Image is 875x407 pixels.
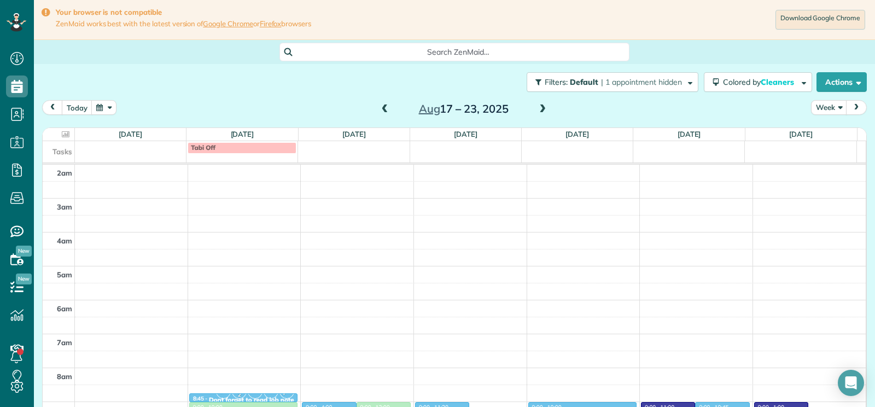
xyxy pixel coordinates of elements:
a: [DATE] [454,130,477,138]
a: [DATE] [342,130,366,138]
span: 4am [57,236,72,245]
span: New [16,246,32,257]
a: Google Chrome [203,19,253,28]
a: [DATE] [119,130,142,138]
span: Default [570,77,599,87]
a: [DATE] [789,130,813,138]
button: next [846,100,867,115]
span: Aug [419,102,440,115]
button: Week [811,100,847,115]
button: Actions [816,72,867,92]
span: | 1 appointment hidden [601,77,682,87]
div: Dont forget to read job notes Add notes when needed [209,396,372,404]
button: today [62,100,92,115]
button: prev [42,100,63,115]
button: Filters: Default | 1 appointment hidden [527,72,698,92]
button: Colored byCleaners [704,72,812,92]
a: Firefox [260,19,282,28]
span: 8am [57,372,72,381]
span: ZenMaid works best with the latest version of or browsers [56,19,311,28]
span: 7am [57,338,72,347]
span: Tabi Off [191,143,215,152]
div: Open Intercom Messenger [838,370,864,396]
h2: 17 – 23, 2025 [395,103,532,115]
small: 2 [232,390,246,400]
span: 3am [57,202,72,211]
a: [DATE] [565,130,589,138]
span: 6am [57,304,72,313]
span: Filters: [545,77,568,87]
span: Cleaners [761,77,796,87]
a: Filters: Default | 1 appointment hidden [521,72,698,92]
span: 5am [57,270,72,279]
span: 2am [57,168,72,177]
a: [DATE] [678,130,701,138]
strong: Your browser is not compatible [56,8,311,17]
span: Colored by [723,77,798,87]
a: Download Google Chrome [775,10,865,30]
span: New [16,274,32,284]
a: [DATE] [231,130,254,138]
